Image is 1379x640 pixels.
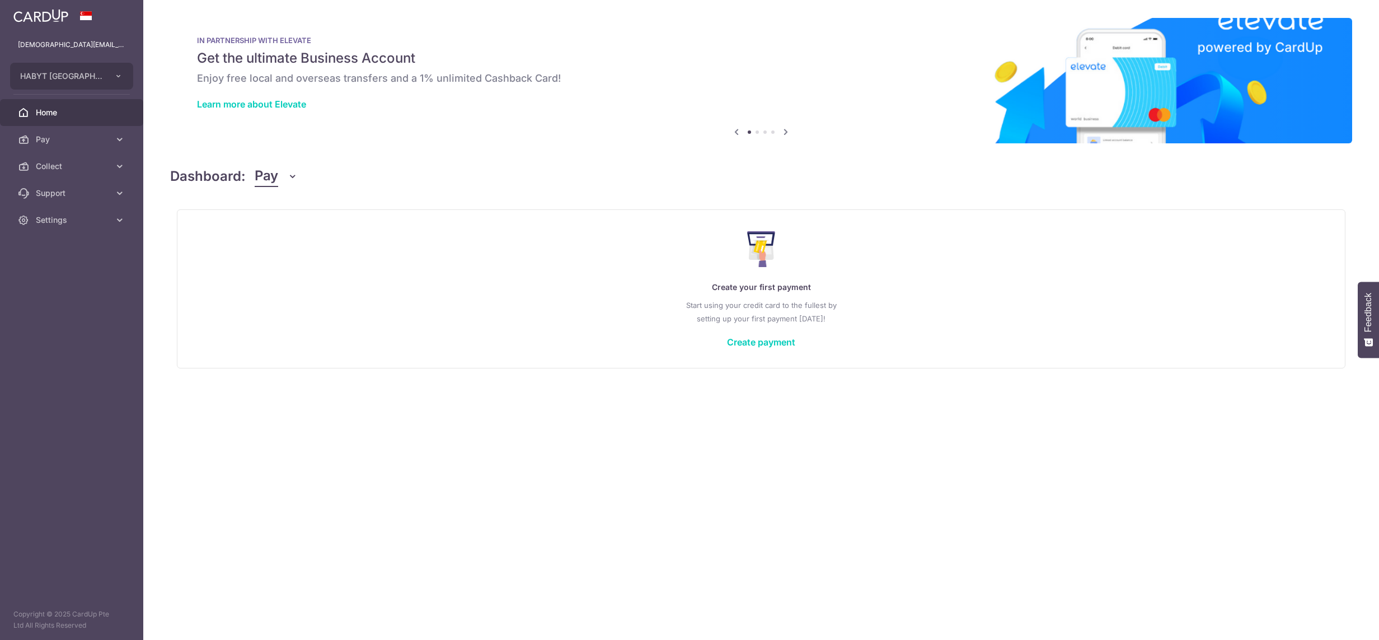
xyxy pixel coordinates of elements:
[18,39,125,50] p: [DEMOGRAPHIC_DATA][EMAIL_ADDRESS][DOMAIN_NAME]
[1358,282,1379,358] button: Feedback - Show survey
[36,188,110,199] span: Support
[1307,606,1368,634] iframe: Opens a widget where you can find more information
[255,166,278,187] span: Pay
[36,134,110,145] span: Pay
[197,72,1325,85] h6: Enjoy free local and overseas transfers and a 1% unlimited Cashback Card!
[747,231,776,267] img: Make Payment
[727,337,795,348] a: Create payment
[10,63,133,90] button: HABYT [GEOGRAPHIC_DATA] ONE PTE. LTD.
[197,36,1325,45] p: IN PARTNERSHIP WITH ELEVATE
[170,18,1352,143] img: Renovation banner
[255,166,298,187] button: Pay
[200,281,1322,294] p: Create your first payment
[36,214,110,226] span: Settings
[36,107,110,118] span: Home
[36,161,110,172] span: Collect
[13,9,68,22] img: CardUp
[20,71,103,82] span: HABYT [GEOGRAPHIC_DATA] ONE PTE. LTD.
[170,166,246,186] h4: Dashboard:
[200,298,1322,325] p: Start using your credit card to the fullest by setting up your first payment [DATE]!
[197,99,306,110] a: Learn more about Elevate
[1363,293,1373,332] span: Feedback
[197,49,1325,67] h5: Get the ultimate Business Account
